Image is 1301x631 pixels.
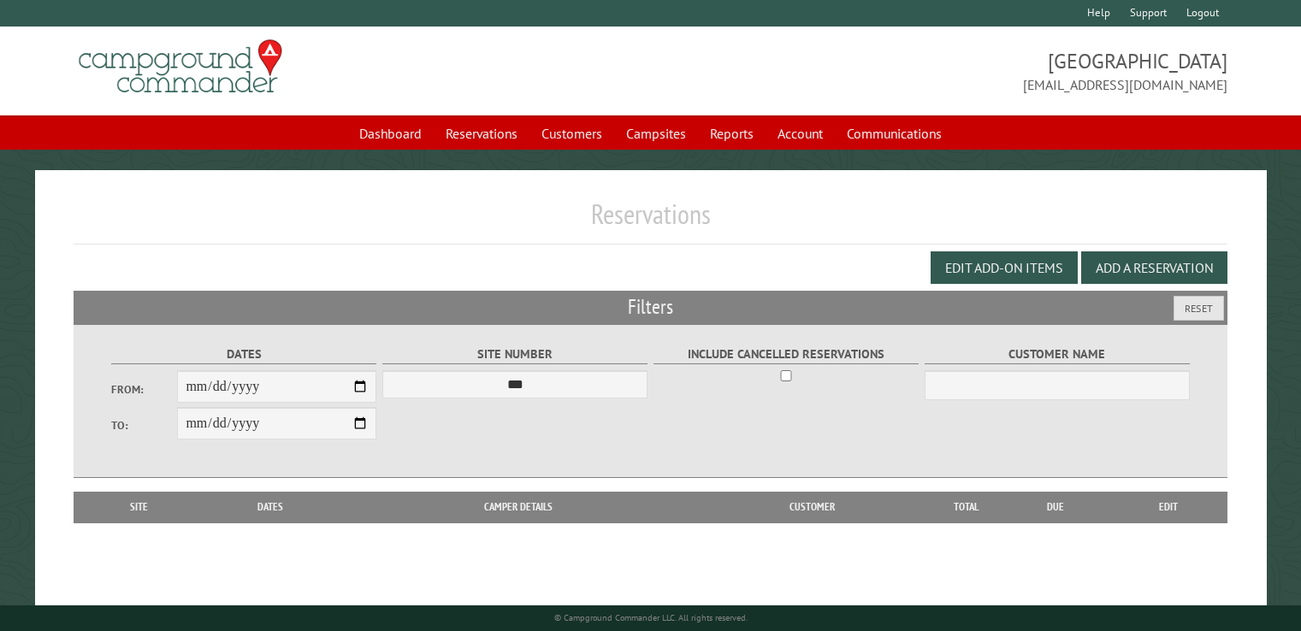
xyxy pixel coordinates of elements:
a: Communications [837,117,952,150]
label: Site Number [382,345,648,364]
th: Customer [692,492,932,522]
button: Reset [1174,296,1224,321]
a: Customers [531,117,612,150]
th: Dates [196,492,345,522]
a: Reservations [435,117,528,150]
th: Total [932,492,1001,522]
th: Edit [1110,492,1227,522]
a: Dashboard [349,117,432,150]
button: Edit Add-on Items [931,251,1078,284]
img: Campground Commander [74,33,287,100]
th: Due [1001,492,1110,522]
button: Add a Reservation [1081,251,1227,284]
h1: Reservations [74,198,1227,245]
label: From: [111,381,178,398]
label: Customer Name [925,345,1191,364]
a: Campsites [616,117,696,150]
label: To: [111,417,178,433]
th: Site [82,492,196,522]
th: Camper Details [345,492,692,522]
a: Account [767,117,833,150]
label: Dates [111,345,377,364]
small: © Campground Commander LLC. All rights reserved. [554,612,748,623]
span: [GEOGRAPHIC_DATA] [EMAIL_ADDRESS][DOMAIN_NAME] [651,47,1227,95]
label: Include Cancelled Reservations [653,345,920,364]
a: Reports [700,117,764,150]
h2: Filters [74,291,1227,323]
